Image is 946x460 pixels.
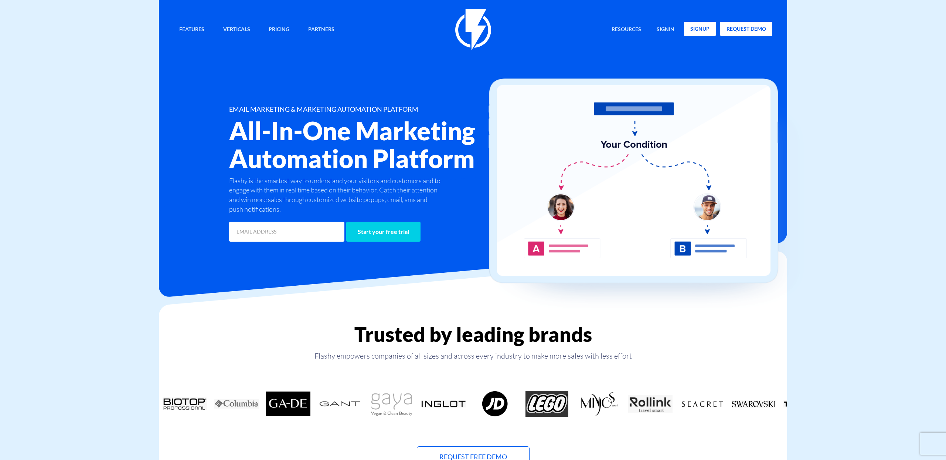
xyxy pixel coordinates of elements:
div: 4 / 18 [262,391,314,417]
a: Verticals [218,22,256,38]
div: 9 / 18 [521,391,573,417]
h2: All-In-One Marketing Automation Platform [229,117,517,172]
div: 2 / 18 [159,391,211,417]
div: 12 / 18 [676,391,728,417]
p: Flashy is the smartest way to understand your visitors and customers and to engage with them in r... [229,176,443,214]
div: 14 / 18 [780,391,831,417]
div: 5 / 18 [314,391,366,417]
div: 13 / 18 [728,391,780,417]
div: 3 / 18 [211,391,262,417]
div: 11 / 18 [625,391,676,417]
h1: EMAIL MARKETING & MARKETING AUTOMATION PLATFORM [229,106,517,113]
a: request demo [720,22,772,36]
p: Flashy empowers companies of all sizes and across every industry to make more sales with less effort [159,351,787,361]
a: signin [651,22,680,38]
a: Partners [303,22,340,38]
div: 8 / 18 [469,391,521,417]
div: 10 / 18 [573,391,625,417]
input: EMAIL ADDRESS [229,222,344,242]
a: Resources [606,22,647,38]
input: Start your free trial [346,222,421,242]
a: Features [174,22,210,38]
a: signup [684,22,716,36]
div: 7 / 18 [418,391,469,417]
a: Pricing [263,22,295,38]
h2: Trusted by leading brands [159,323,787,346]
div: 6 / 18 [366,391,418,417]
